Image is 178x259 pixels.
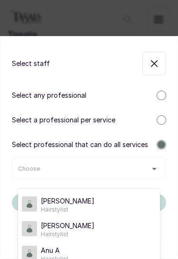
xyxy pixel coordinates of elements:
button: Cancel [12,226,166,243]
span: [PERSON_NAME] [41,221,94,231]
span: Hairstylist [41,206,94,213]
span: Anu A [41,246,68,255]
span: Hairstylist [41,231,94,238]
img: staff image [22,196,37,212]
button: Continue [12,194,166,211]
span: Choose [18,165,40,173]
button: Choose [18,165,160,173]
p: Select any professional [12,91,86,100]
p: Select staff [12,59,50,68]
p: Select a professional per service [12,115,115,125]
p: Select professional that can do all services [12,140,148,149]
span: [PERSON_NAME] [41,196,94,206]
img: staff image [22,221,37,236]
